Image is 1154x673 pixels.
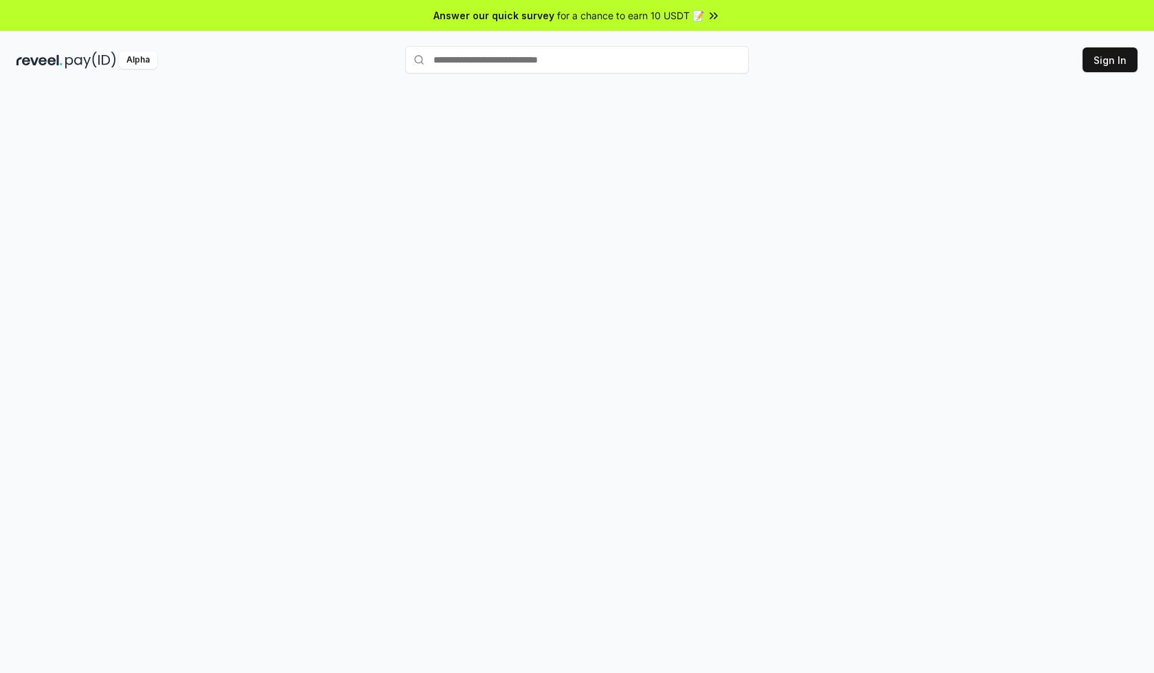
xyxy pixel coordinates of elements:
[433,8,554,23] span: Answer our quick survey
[65,52,116,69] img: pay_id
[1083,47,1138,72] button: Sign In
[16,52,63,69] img: reveel_dark
[119,52,157,69] div: Alpha
[557,8,704,23] span: for a chance to earn 10 USDT 📝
